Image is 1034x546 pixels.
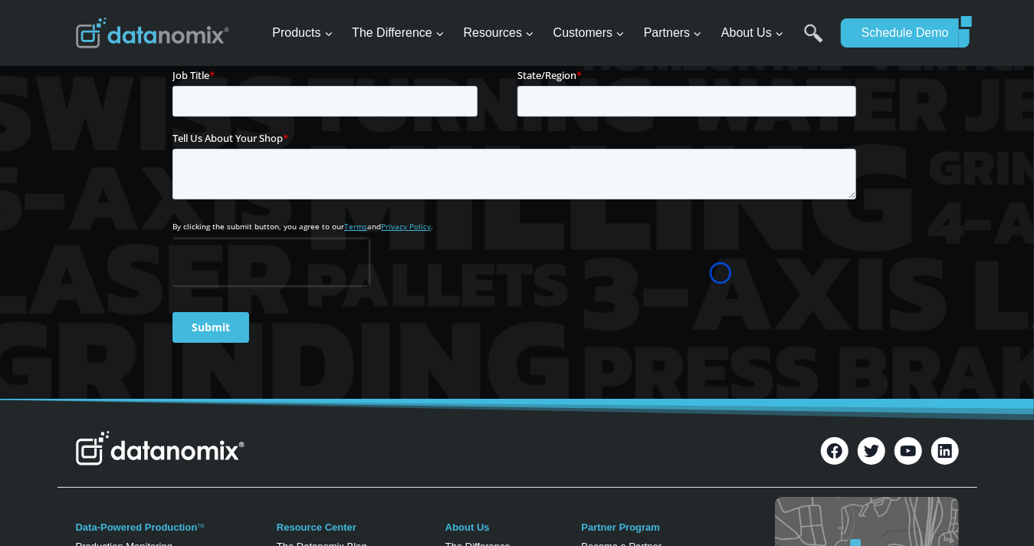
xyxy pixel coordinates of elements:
[208,342,258,353] a: Privacy Policy
[8,275,254,538] iframe: Popup CTA
[277,521,356,533] a: Resource Center
[804,24,823,58] a: Search
[352,23,445,43] span: The Difference
[581,521,660,533] a: Partner Program
[345,64,414,77] span: Phone number
[464,23,534,43] span: Resources
[266,8,833,58] nav: Primary Navigation
[841,18,959,48] a: Schedule Demo
[345,1,394,15] span: Last Name
[553,23,625,43] span: Customers
[644,23,702,43] span: Partners
[957,472,1034,546] iframe: Chat Widget
[272,23,333,43] span: Products
[721,23,784,43] span: About Us
[76,18,229,48] img: Datanomix
[445,521,490,533] a: About Us
[345,189,404,203] span: State/Region
[172,342,195,353] a: Terms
